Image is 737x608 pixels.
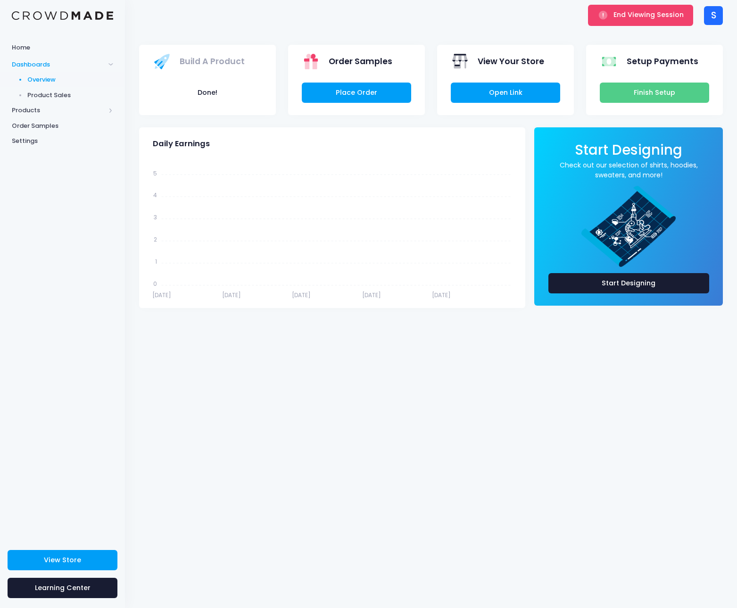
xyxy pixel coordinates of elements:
tspan: 4 [153,191,157,199]
span: Home [12,43,113,52]
a: Finish Setup [600,83,709,103]
span: Setup Payments [627,55,698,67]
a: Open Link [451,83,560,103]
span: End Viewing Session [613,10,684,19]
span: Start Designing [575,140,682,159]
a: Check out our selection of shirts, hoodies, sweaters, and more! [548,160,709,180]
tspan: [DATE] [292,291,311,299]
span: Daily Earnings [153,139,210,149]
a: View Store [8,550,117,570]
img: Logo [12,11,113,20]
span: Products [12,106,105,115]
a: Learning Center [8,578,117,598]
span: Dashboards [12,60,105,69]
tspan: 3 [154,213,157,221]
div: S [704,6,723,25]
tspan: 2 [154,235,157,243]
span: Build A Product [180,55,245,67]
span: Learning Center [35,583,91,592]
span: View Your Store [478,55,544,67]
span: View Store [44,555,81,565]
span: Settings [12,136,113,146]
a: Place Order [302,83,411,103]
button: Done! [153,83,262,103]
tspan: [DATE] [432,291,451,299]
tspan: [DATE] [362,291,381,299]
span: Product Sales [27,91,114,100]
span: Order Samples [12,121,113,131]
button: End Viewing Session [588,5,693,25]
tspan: [DATE] [152,291,171,299]
a: Start Designing [548,273,709,293]
a: Start Designing [575,148,682,157]
tspan: 5 [153,169,157,177]
tspan: 1 [155,258,157,266]
span: Order Samples [329,55,392,67]
span: Overview [27,75,114,84]
tspan: 0 [153,280,157,288]
tspan: [DATE] [222,291,241,299]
